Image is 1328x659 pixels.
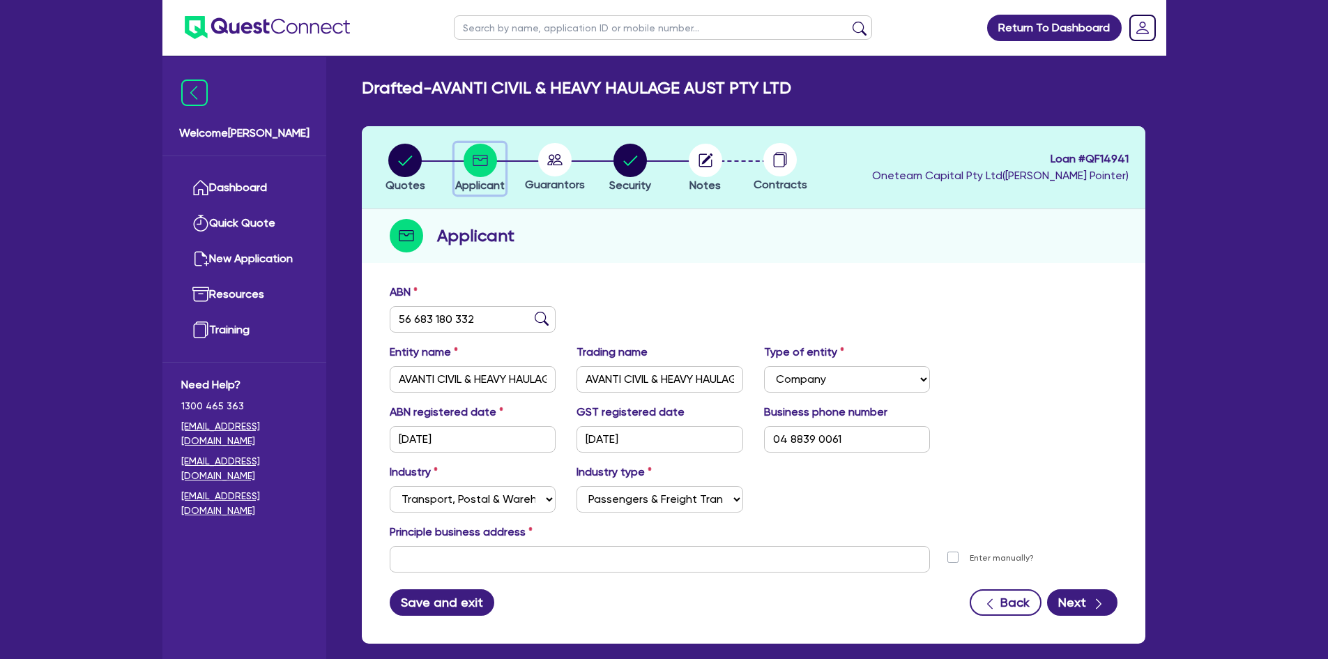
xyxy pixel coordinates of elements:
a: Training [181,312,307,348]
input: Search by name, application ID or mobile number... [454,15,872,40]
span: 1300 465 363 [181,399,307,414]
img: quest-connect-logo-blue [185,16,350,39]
span: Contracts [754,178,807,191]
label: Trading name [577,344,648,361]
button: Back [970,589,1041,616]
span: Need Help? [181,377,307,393]
label: Principle business address [390,524,533,540]
img: resources [192,286,209,303]
span: Loan # QF14941 [872,151,1129,167]
label: ABN [390,284,418,301]
span: Notes [689,179,721,192]
button: Quotes [385,143,426,195]
label: Enter manually? [970,552,1034,565]
label: Business phone number [764,404,887,421]
span: Security [609,179,651,192]
span: Applicant [455,179,505,192]
span: Oneteam Capital Pty Ltd ( [PERSON_NAME] Pointer ) [872,169,1129,182]
h2: Drafted - AVANTI CIVIL & HEAVY HAULAGE AUST PTY LTD [362,78,791,98]
label: ABN registered date [390,404,503,421]
h2: Applicant [437,223,514,248]
img: abn-lookup icon [535,312,549,326]
span: Welcome [PERSON_NAME] [179,125,310,142]
label: Type of entity [764,344,844,361]
img: training [192,321,209,338]
button: Applicant [455,143,505,195]
label: GST registered date [577,404,685,421]
img: new-application [192,250,209,267]
span: Guarantors [525,178,585,191]
a: Dashboard [181,170,307,206]
label: Industry type [577,464,652,480]
a: Dropdown toggle [1124,10,1161,46]
img: step-icon [390,219,423,252]
input: DD / MM / YYYY [390,426,556,453]
a: New Application [181,241,307,277]
span: Quotes [386,179,425,192]
a: [EMAIL_ADDRESS][DOMAIN_NAME] [181,454,307,483]
a: Return To Dashboard [987,15,1122,41]
a: Resources [181,277,307,312]
button: Security [609,143,652,195]
input: DD / MM / YYYY [577,426,743,453]
img: icon-menu-close [181,79,208,106]
label: Industry [390,464,438,480]
a: Quick Quote [181,206,307,241]
img: quick-quote [192,215,209,232]
label: Entity name [390,344,458,361]
a: [EMAIL_ADDRESS][DOMAIN_NAME] [181,489,307,518]
button: Next [1047,589,1117,616]
button: Notes [688,143,723,195]
a: [EMAIL_ADDRESS][DOMAIN_NAME] [181,419,307,448]
button: Save and exit [390,589,495,616]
